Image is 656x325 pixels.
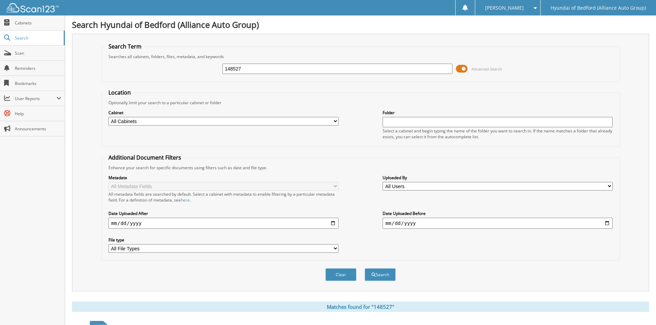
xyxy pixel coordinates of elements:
label: Cabinet [108,110,339,116]
input: end [383,218,613,229]
input: start [108,218,339,229]
h1: Search Hyundai of Bedford (Alliance Auto Group) [72,19,649,30]
div: All metadata fields are searched by default. Select a cabinet with metadata to enable filtering b... [108,191,339,203]
label: Metadata [108,175,339,181]
span: Scan [15,50,61,56]
legend: Additional Document Filters [105,154,185,161]
span: Hyundai of Bedford (Alliance Auto Group) [551,6,646,10]
span: User Reports [15,96,56,101]
span: Search [15,35,60,41]
div: Searches all cabinets, folders, files, metadata, and keywords [105,54,616,59]
label: Date Uploaded Before [383,210,613,216]
span: Announcements [15,126,61,132]
legend: Search Term [105,43,145,50]
label: Uploaded By [383,175,613,181]
label: File type [108,237,339,243]
img: scan123-logo-white.svg [7,3,59,12]
a: here [181,197,190,203]
span: Help [15,111,61,117]
legend: Location [105,89,134,96]
span: Advanced Search [471,66,502,72]
button: Search [365,268,396,281]
div: Enhance your search for specific documents using filters such as date and file type. [105,165,616,171]
label: Date Uploaded After [108,210,339,216]
span: Cabinets [15,20,61,26]
label: Folder [383,110,613,116]
button: Clear [325,268,356,281]
span: Reminders [15,65,61,71]
div: Select a cabinet and begin typing the name of the folder you want to search in. If the name match... [383,128,613,140]
div: Matches found for "148527" [72,302,649,312]
div: Optionally limit your search to a particular cabinet or folder [105,100,616,106]
span: [PERSON_NAME] [485,6,524,10]
span: Bookmarks [15,80,61,86]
